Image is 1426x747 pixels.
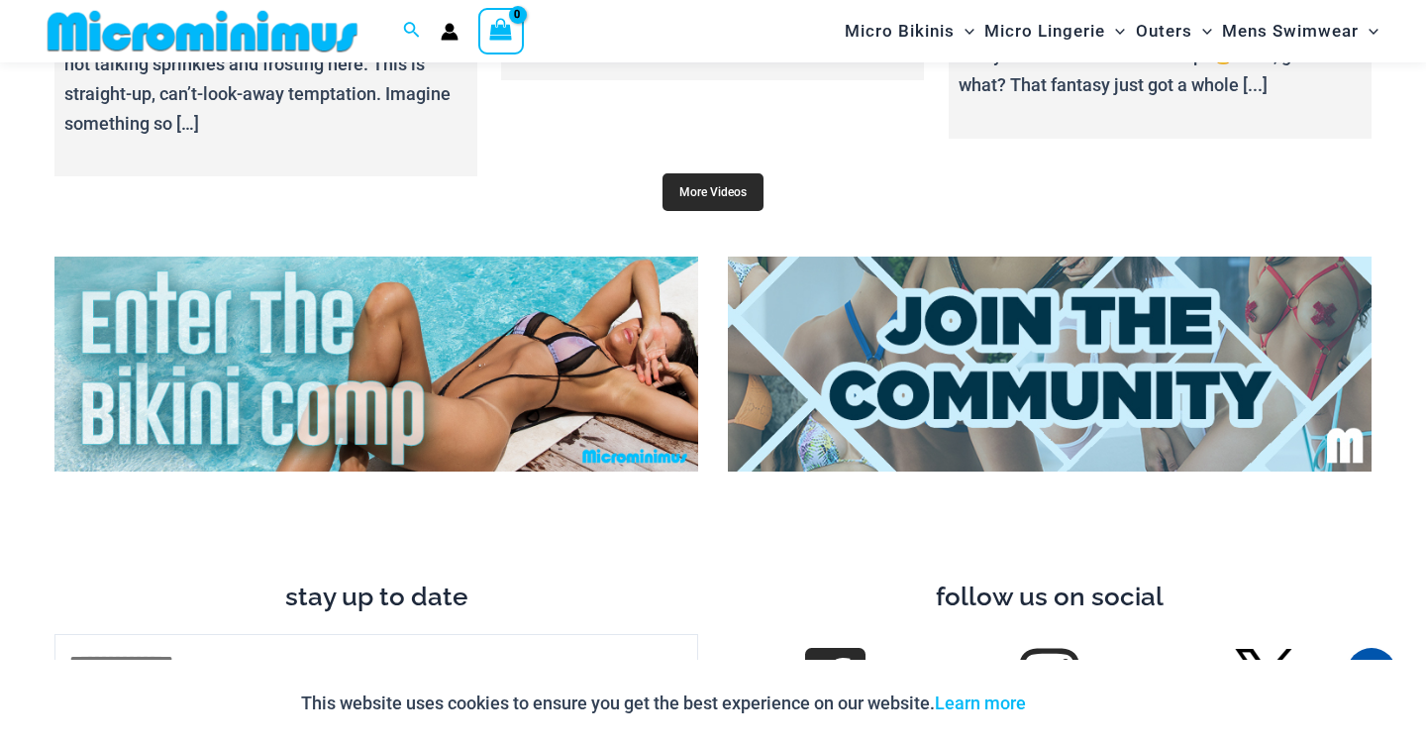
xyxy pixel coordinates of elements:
img: Twitter X Logo 42562 [1235,649,1294,708]
h3: stay up to date [54,581,698,614]
a: Account icon link [441,23,458,41]
span: Micro Lingerie [984,6,1105,56]
span: Menu Toggle [1359,6,1378,56]
a: View Shopping Cart, empty [478,8,524,53]
span: Micro Bikinis [845,6,955,56]
span: Mens Swimwear [1222,6,1359,56]
nav: Site Navigation [837,3,1386,59]
a: Learn more [935,693,1026,713]
a: follow us on Facebook [807,651,863,706]
img: MM SHOP LOGO FLAT [40,9,365,53]
h3: follow us on social [728,581,1372,614]
a: Micro BikinisMenu ToggleMenu Toggle [840,6,979,56]
a: Micro LingerieMenu ToggleMenu Toggle [979,6,1130,56]
img: Join Community 2 [728,257,1372,472]
a: Search icon link [403,19,421,44]
a: Follow us on Instagram [1022,651,1077,706]
span: Outers [1136,6,1192,56]
a: More Videos [662,173,764,211]
a: Mens SwimwearMenu ToggleMenu Toggle [1217,6,1383,56]
span: Menu Toggle [955,6,974,56]
button: Accept [1041,680,1125,727]
span: Menu Toggle [1105,6,1125,56]
span: Menu Toggle [1192,6,1212,56]
img: Enter Bikini Comp [54,257,698,472]
p: This website uses cookies to ensure you get the best experience on our website. [301,689,1026,718]
a: OutersMenu ToggleMenu Toggle [1131,6,1217,56]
